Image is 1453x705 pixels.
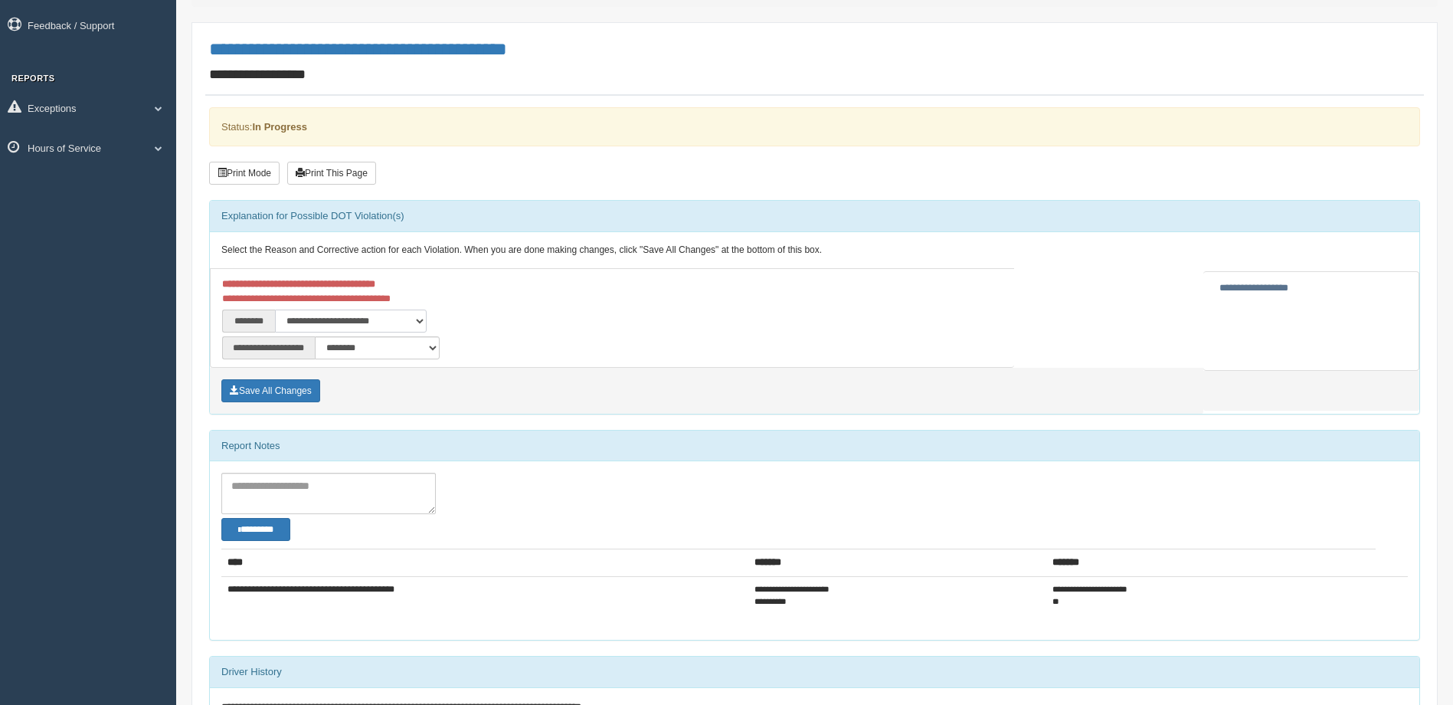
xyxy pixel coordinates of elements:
[210,431,1419,461] div: Report Notes
[221,379,320,402] button: Save
[209,107,1420,146] div: Status:
[252,121,307,133] strong: In Progress
[210,232,1419,269] div: Select the Reason and Corrective action for each Violation. When you are done making changes, cli...
[287,162,376,185] button: Print This Page
[221,518,290,541] button: Change Filter Options
[210,201,1419,231] div: Explanation for Possible DOT Violation(s)
[210,657,1419,687] div: Driver History
[209,162,280,185] button: Print Mode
